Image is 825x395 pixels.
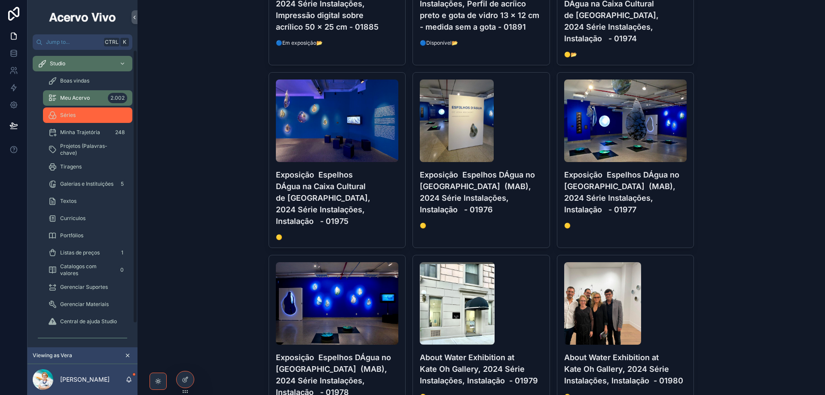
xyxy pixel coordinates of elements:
div: 0 [117,265,127,275]
div: 1 [117,248,127,258]
span: Galerias e Instituições [60,181,113,187]
span: 🔵Em exposição📂 [276,40,399,46]
span: Projetos (Palavras-chave) [60,143,124,156]
a: 01975---Exposição--Espelhos-DÁgua-na-Caixa-Cultural-de-São-Paulo,-2024-Série-Instalações,-Instala... [269,72,406,248]
a: Galerias e Instituições5 [43,176,132,192]
span: Minha Trajetória [60,129,100,136]
span: 🟡 [420,222,543,229]
a: 01976---Exposição--Espelhos-DÁgua-no-Museu-de-Arte-de-BRASILIA--MAB,-2024-Série-Instalações,-Inst... [412,72,550,248]
a: Projetos (Palavras-chave) [43,142,132,157]
span: Portfólios [60,232,83,239]
span: Boas vindas [60,77,89,84]
span: Jump to... [46,39,101,46]
img: 01976---Exposição--Espelhos-DÁgua-no-Museu-de-Arte-de-BRASILIA--MAB,-2024-Série-Instalações,-Inst... [420,80,494,162]
button: Jump to...CtrlK [33,34,132,50]
span: Séries [60,112,76,119]
a: Minha Trajetória248 [43,125,132,140]
a: 01977---Exposição--Espelhos-DÁgua-no-Museu-de-Arte-de-BRASILIA--MAB,-2024-Série-Instalações,-Inst... [557,72,694,248]
img: 01979---About-Water-Exhibition-at-Kate-Oh-Gallery,-2024-Série-Instalações,-Instalação--web [420,262,495,345]
p: [PERSON_NAME] [60,375,110,384]
span: Catalogos com valores [60,263,113,277]
div: 5 [117,179,127,189]
span: Textos [60,198,76,205]
h4: Exposição Espelhos DÁgua no [GEOGRAPHIC_DATA] (MAB), 2024 Série Instalações, Instalação - 01976 [420,169,543,215]
h4: Exposição Espelhos DÁgua no [GEOGRAPHIC_DATA] (MAB), 2024 Série Instalações, Instalação - 01977 [564,169,687,215]
img: 01980---About-Water-Exhibition-at-Kate-Oh-Gallery,-2024-Série-Instalações,-Instalação--web [564,262,641,345]
span: K [121,39,128,46]
img: App logo [48,10,117,24]
a: Listas de preços1 [43,245,132,260]
a: Gerenciar Suportes [43,279,132,295]
span: Central de ajuda Studio [60,318,117,325]
a: Séries [43,107,132,123]
div: 2.002 [108,93,127,103]
a: Curriculos [43,211,132,226]
a: Studio [33,56,132,71]
span: Viewing as Vera [33,352,72,359]
h4: About Water Exhibition at Kate Oh Gallery, 2024 Série Instalações, Instalação - 01979 [420,352,543,386]
span: Studio [50,60,65,67]
span: Ctrl [104,38,119,46]
span: Curriculos [60,215,86,222]
div: scrollable content [27,50,137,347]
a: Meu Acervo2.002 [43,90,132,106]
h4: About Water Exhibition at Kate Oh Gallery, 2024 Série Instalações, Instalação - 01980 [564,352,687,386]
span: 🟡 [276,234,399,241]
a: Tiragens [43,159,132,175]
span: Listas de preços [60,249,100,256]
img: 01978---Exposição--Espelhos-DÁgua-no-Museu-de-Arte-de-BRASILIA--MAB,-2024-Série-Instalações,-Inst... [276,262,399,345]
span: Tiragens [60,163,82,170]
span: Gerenciar Materiais [60,301,109,308]
span: Gerenciar Suportes [60,284,108,291]
span: 🟡 [564,222,687,229]
img: 01977---Exposição--Espelhos-DÁgua-no-Museu-de-Arte-de-BRASILIA--MAB,-2024-Série-Instalações,-Inst... [564,80,687,162]
a: Catalogos com valores0 [43,262,132,278]
a: Textos [43,193,132,209]
a: Gerenciar Materiais [43,297,132,312]
a: Boas vindas [43,73,132,89]
span: 🔵Disponível📂 [420,40,543,46]
span: Meu Acervo [60,95,90,101]
img: 01975---Exposição--Espelhos-DÁgua-na-Caixa-Cultural-de-São-Paulo,-2024-Série-Instalações,-Instala... [276,80,399,162]
a: Central de ajuda Studio [43,314,132,329]
div: 248 [113,127,127,138]
span: 🟡📂 [564,51,687,58]
a: Portfólios [43,228,132,243]
h4: Exposição Espelhos DÁgua na Caixa Cultural de [GEOGRAPHIC_DATA], 2024 Série Instalações, Instalaç... [276,169,399,227]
